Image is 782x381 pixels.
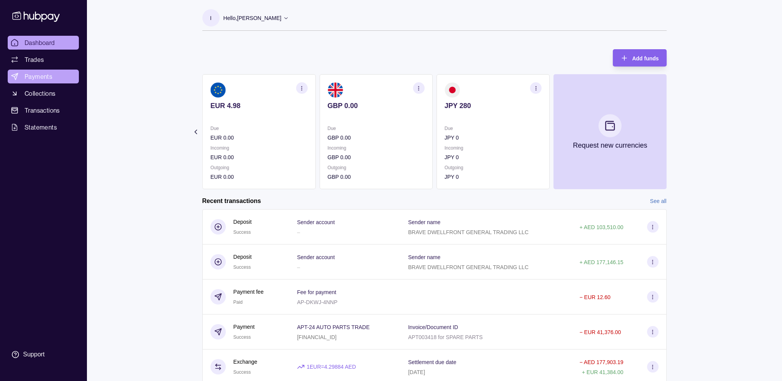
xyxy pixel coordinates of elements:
[553,74,666,189] button: Request new currencies
[297,324,370,330] p: APT-24 AUTO PARTS TRADE
[579,359,623,365] p: − AED 177,903.19
[297,264,300,270] p: –
[25,106,60,115] span: Transactions
[444,153,541,161] p: JPY 0
[307,363,356,371] p: 1 EUR = 4.29884 AED
[573,141,647,150] p: Request new currencies
[210,14,212,22] p: I
[210,133,307,142] p: EUR 0.00
[444,173,541,181] p: JPY 0
[223,14,282,22] p: Hello, [PERSON_NAME]
[297,289,336,295] p: Fee for payment
[297,299,337,305] p: AP-DKWJ-4NNP
[327,133,424,142] p: GBP 0.00
[25,72,52,81] span: Payments
[579,294,610,300] p: − EUR 12.60
[579,224,623,230] p: + AED 103,510.00
[8,346,79,363] a: Support
[408,334,483,340] p: APT003418 for SPARE PARTS
[25,55,44,64] span: Trades
[210,173,307,181] p: EUR 0.00
[444,133,541,142] p: JPY 0
[408,229,529,235] p: BRAVE DWELLFRONT GENERAL TRADING LLC
[444,82,460,98] img: jp
[327,163,424,172] p: Outgoing
[297,254,335,260] p: Sender account
[408,369,425,375] p: [DATE]
[25,123,57,132] span: Statements
[408,324,458,330] p: Invoice/Document ID
[210,82,226,98] img: eu
[233,358,257,366] p: Exchange
[579,329,621,335] p: − EUR 41,376.00
[8,70,79,83] a: Payments
[210,144,307,152] p: Incoming
[233,334,251,340] span: Success
[233,288,264,296] p: Payment fee
[444,124,541,133] p: Due
[408,219,440,225] p: Sender name
[444,163,541,172] p: Outgoing
[233,230,251,235] span: Success
[25,89,55,98] span: Collections
[297,334,337,340] p: [FINANCIAL_ID]
[444,101,541,110] p: JPY 280
[327,101,424,110] p: GBP 0.00
[327,124,424,133] p: Due
[8,120,79,134] a: Statements
[233,323,255,331] p: Payment
[8,87,79,100] a: Collections
[8,103,79,117] a: Transactions
[327,153,424,161] p: GBP 0.00
[327,82,343,98] img: gb
[210,124,307,133] p: Due
[579,259,623,265] p: + AED 177,146.15
[297,219,335,225] p: Sender account
[233,369,251,375] span: Success
[210,101,307,110] p: EUR 4.98
[327,144,424,152] p: Incoming
[582,369,624,375] p: + EUR 41,384.00
[233,265,251,270] span: Success
[23,350,45,359] div: Support
[408,264,529,270] p: BRAVE DWELLFRONT GENERAL TRADING LLC
[233,253,252,261] p: Deposit
[408,254,440,260] p: Sender name
[632,55,659,62] span: Add funds
[210,163,307,172] p: Outgoing
[233,299,243,305] span: Paid
[202,197,261,205] h2: Recent transactions
[210,153,307,161] p: EUR 0.00
[444,144,541,152] p: Incoming
[408,359,456,365] p: Settlement due date
[650,197,667,205] a: See all
[297,229,300,235] p: –
[233,218,252,226] p: Deposit
[613,49,666,67] button: Add funds
[8,36,79,50] a: Dashboard
[327,173,424,181] p: GBP 0.00
[8,53,79,67] a: Trades
[25,38,55,47] span: Dashboard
